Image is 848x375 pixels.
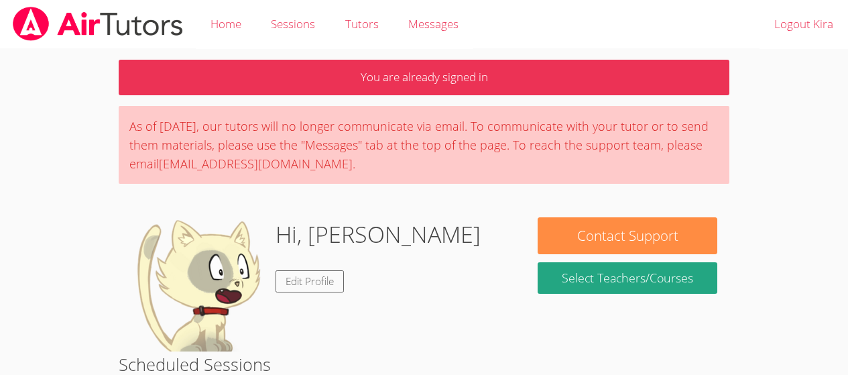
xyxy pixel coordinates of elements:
a: Select Teachers/Courses [538,262,717,294]
h1: Hi, [PERSON_NAME] [276,217,481,252]
img: airtutors_banner-c4298cdbf04f3fff15de1276eac7730deb9818008684d7c2e4769d2f7ddbe033.png [11,7,184,41]
p: You are already signed in [119,60,729,95]
span: Messages [408,16,459,32]
img: default.png [131,217,265,352]
button: Contact Support [538,217,717,254]
div: As of [DATE], our tutors will no longer communicate via email. To communicate with your tutor or ... [119,106,729,184]
a: Edit Profile [276,270,344,292]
